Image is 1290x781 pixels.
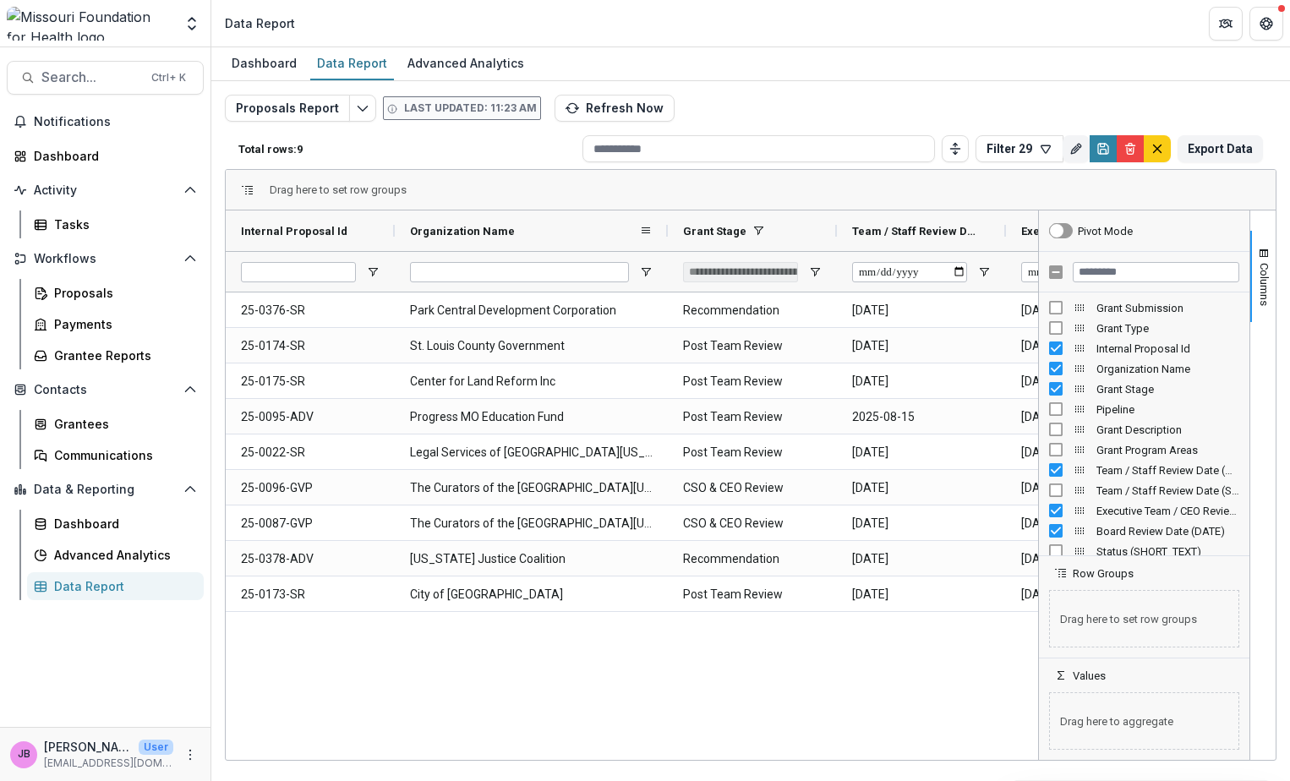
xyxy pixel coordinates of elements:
div: Status (SHORT_TEXT) Column [1039,541,1249,561]
span: Notifications [34,115,197,129]
span: [DATE] [1021,542,1160,576]
button: Edit selected report [349,95,376,122]
a: Data Report [310,47,394,80]
button: Open Filter Menu [977,265,991,279]
button: Export Data [1178,135,1263,162]
span: 25-0175-SR [241,364,380,399]
span: Post Team Review [683,400,822,434]
div: Grantees [54,415,190,433]
span: Post Team Review [683,329,822,363]
div: Dashboard [54,515,190,532]
span: [DATE] [1021,364,1160,399]
span: [DATE] [1021,471,1160,505]
span: [DATE] [852,293,991,328]
span: Team / Staff Review Date (DATE) [1096,464,1239,477]
input: Organization Name Filter Input [410,262,629,282]
div: Data Report [54,577,190,595]
a: Communications [27,441,204,469]
span: Board Review Date (DATE) [1096,525,1239,538]
a: Advanced Analytics [401,47,531,80]
a: Data Report [27,572,204,600]
span: The Curators of the [GEOGRAPHIC_DATA][US_STATE] [410,471,653,505]
button: Rename [1063,135,1090,162]
span: Workflows [34,252,177,266]
span: 25-0096-GVP [241,471,380,505]
button: Open Filter Menu [639,265,653,279]
span: CSO & CEO Review [683,506,822,541]
span: Grant Submission [1096,302,1239,314]
span: Post Team Review [683,364,822,399]
span: Columns [1258,263,1271,306]
span: Drag here to set row groups [1049,590,1239,647]
span: [US_STATE] Justice Coalition [410,542,653,576]
span: [DATE] [852,435,991,470]
span: 25-0376-SR [241,293,380,328]
div: Tasks [54,216,190,233]
a: Dashboard [7,142,204,170]
a: Payments [27,310,204,338]
button: More [180,745,200,765]
span: Park Central Development Corporation [410,293,653,328]
span: [DATE] [1021,577,1160,612]
div: Proposals [54,284,190,302]
button: Delete [1117,135,1144,162]
button: Partners [1209,7,1243,41]
input: Internal Proposal Id Filter Input [241,262,356,282]
span: [DATE] [1021,435,1160,470]
span: [DATE] [852,542,991,576]
span: [DATE] [852,577,991,612]
span: Post Team Review [683,435,822,470]
span: Organization Name [410,225,515,238]
button: Filter 29 [976,135,1063,162]
span: Organization Name [1096,363,1239,375]
span: Legal Services of [GEOGRAPHIC_DATA][US_STATE], Inc. [410,435,653,470]
div: Data Report [310,51,394,75]
div: Data Report [225,14,295,32]
span: CSO & CEO Review [683,471,822,505]
span: Grant Stage [1096,383,1239,396]
div: Dashboard [225,51,303,75]
span: [DATE] [852,506,991,541]
span: City of [GEOGRAPHIC_DATA] [410,577,653,612]
div: Grant Stage Column [1039,379,1249,399]
div: Pipeline Column [1039,399,1249,419]
span: Center for Land Reform Inc [410,364,653,399]
span: [DATE] [852,364,991,399]
span: Status (SHORT_TEXT) [1096,545,1239,558]
div: Values [1039,682,1249,760]
button: Refresh Now [555,95,675,122]
span: [DATE] [1021,400,1160,434]
button: Notifications [7,108,204,135]
span: Search... [41,69,141,85]
span: Internal Proposal Id [241,225,347,238]
span: 25-0174-SR [241,329,380,363]
div: Team / Staff Review Date (DATE) Column [1039,460,1249,480]
div: Team / Staff Review Date (SHORT_TEXT) Column [1039,480,1249,500]
span: [DATE] [1021,293,1160,328]
button: Open Filter Menu [808,265,822,279]
div: Advanced Analytics [54,546,190,564]
a: Tasks [27,210,204,238]
div: Communications [54,446,190,464]
input: Filter Columns Input [1073,262,1239,282]
div: Internal Proposal Id Column [1039,338,1249,358]
button: Search... [7,61,204,95]
span: Data & Reporting [34,483,177,497]
div: Row Groups [270,183,407,196]
div: Grant Type Column [1039,318,1249,338]
p: Last updated: 11:23 AM [404,101,537,116]
button: Open Data & Reporting [7,476,204,503]
button: default [1144,135,1171,162]
button: Open Workflows [7,245,204,272]
span: Post Team Review [683,577,822,612]
span: 25-0022-SR [241,435,380,470]
img: Missouri Foundation for Health logo [7,7,173,41]
span: Team / Staff Review Date (SHORT_TEXT) [1096,484,1239,497]
p: [EMAIL_ADDRESS][DOMAIN_NAME] [44,756,173,771]
span: Recommendation [683,293,822,328]
div: Advanced Analytics [401,51,531,75]
span: 25-0173-SR [241,577,380,612]
a: Proposals [27,279,204,307]
button: Open Contacts [7,376,204,403]
span: Executive Team / CEO Review Date (DATE) [1096,505,1239,517]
